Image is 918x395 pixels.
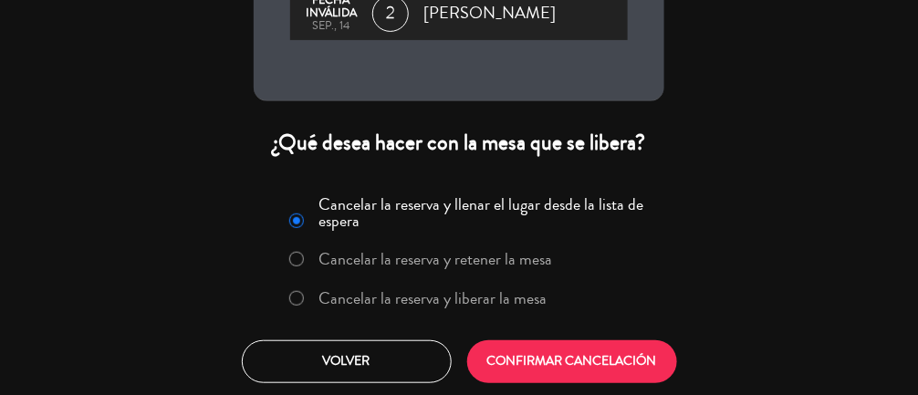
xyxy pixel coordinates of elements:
label: Cancelar la reserva y liberar la mesa [319,290,548,307]
button: CONFIRMAR CANCELACIÓN [467,340,677,383]
label: Cancelar la reserva y llenar el lugar desde la lista de espera [319,196,653,229]
div: ¿Qué desea hacer con la mesa que se libera? [254,129,664,157]
div: sep., 14 [299,20,363,33]
label: Cancelar la reserva y retener la mesa [319,251,553,267]
button: Volver [242,340,452,383]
